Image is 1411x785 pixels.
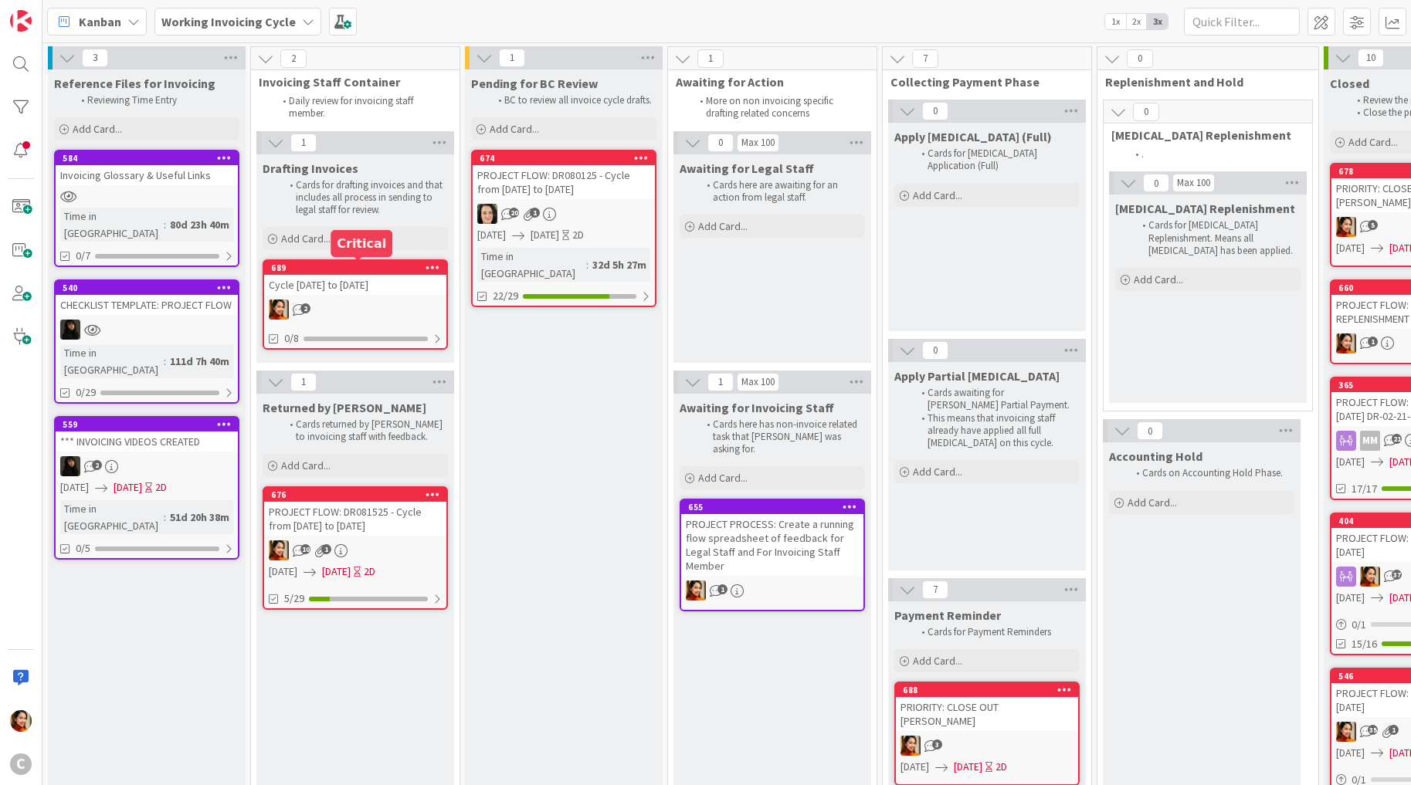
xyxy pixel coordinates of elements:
[477,204,497,224] img: BL
[76,248,90,264] span: 0/7
[56,418,238,431] div: 559
[1352,636,1377,652] span: 15/16
[321,544,331,554] span: 1
[300,544,310,554] span: 10
[913,465,962,479] span: Add Card...
[698,471,748,485] span: Add Card...
[688,502,863,513] div: 655
[922,341,948,360] span: 0
[56,431,238,452] div: *** INVOICING VIDEOS CREATED
[337,236,386,251] h5: Critical
[676,74,857,90] span: Awaiting for Action
[1336,745,1365,761] span: [DATE]
[480,153,655,164] div: 674
[1368,337,1378,347] span: 1
[166,353,233,370] div: 111d 7h 40m
[280,49,307,68] span: 2
[1336,590,1365,606] span: [DATE]
[166,509,233,526] div: 51d 20h 38m
[263,400,426,415] span: Returned by Breanna
[509,208,519,218] span: 20
[1105,74,1299,90] span: Replenishment and Hold
[903,685,1078,695] div: 688
[471,150,656,307] a: 674PROJECT FLOW: DR080125 - Cycle from [DATE] to [DATE]BL[DATE][DATE]2DTime in [GEOGRAPHIC_DATA]:...
[922,580,948,599] span: 7
[586,256,588,273] span: :
[912,49,938,68] span: 7
[1330,76,1369,91] span: Closed
[1115,201,1295,216] span: Retainer Replenishment
[264,540,446,560] div: PM
[1389,725,1399,735] span: 1
[954,759,982,775] span: [DATE]
[894,129,1052,144] span: Apply Retainer (Full)
[161,14,296,29] b: Working Invoicing Cycle
[697,49,724,68] span: 1
[1360,431,1380,451] div: MM
[1109,448,1202,464] span: Accounting Hold
[588,256,650,273] div: 32d 5h 27m
[707,134,734,152] span: 0
[996,759,1007,775] div: 2D
[56,281,238,315] div: 540CHECKLIST TEMPLATE: PROJECT FLOW
[698,219,748,233] span: Add Card...
[913,626,1077,638] li: Cards for Payment Reminders
[913,147,1077,173] li: Cards for [MEDICAL_DATA] Application (Full)
[681,580,863,601] div: PM
[271,262,446,273] div: 689
[1128,496,1177,509] span: Add Card...
[913,412,1077,450] li: This means that invoicing staff already have applied all full [MEDICAL_DATA] on this cycle.
[56,151,238,185] div: 584Invoicing Glossary & Useful Links
[269,563,297,580] span: [DATE]
[264,299,446,320] div: PM
[913,188,962,202] span: Add Card...
[54,279,239,404] a: 540CHECKLIST TEMPLATE: PROJECT FLOWESTime in [GEOGRAPHIC_DATA]:111d 7h 40m0/29
[680,400,834,415] span: Awaiting for Invoicing Staff
[60,456,80,476] img: ES
[54,150,239,267] a: 584Invoicing Glossary & Useful LinksTime in [GEOGRAPHIC_DATA]:80d 23h 40m0/7
[698,179,863,205] li: Cards here are awaiting for an action from legal staff.
[717,584,728,594] span: 1
[890,74,1072,90] span: Collecting Payment Phase
[896,683,1078,697] div: 688
[63,419,238,430] div: 559
[531,227,559,243] span: [DATE]
[530,208,540,218] span: 1
[56,165,238,185] div: Invoicing Glossary & Useful Links
[901,759,929,775] span: [DATE]
[680,499,865,611] a: 655PROJECT PROCESS: Create a running flow spreadsheet of feedback for Legal Staff and For Invoici...
[1111,127,1293,143] span: Retainer Replenishment
[264,502,446,536] div: PROJECT FLOW: DR081525 - Cycle from [DATE] to [DATE]
[63,283,238,293] div: 540
[473,204,655,224] div: BL
[896,683,1078,731] div: 688PRIORITY: CLOSE OUT [PERSON_NAME]
[264,261,446,295] div: 689Cycle [DATE] to [DATE]
[1336,333,1356,354] img: PM
[92,460,102,470] span: 2
[281,458,331,472] span: Add Card...
[284,330,299,347] span: 0/8
[1126,14,1147,29] span: 2x
[10,753,32,775] div: C
[60,320,80,340] img: ES
[932,739,942,749] span: 3
[681,514,863,576] div: PROJECT PROCESS: Create a running flow spreadsheet of feedback for Legal Staff and For Invoicing ...
[490,94,654,107] li: BC to review all invoice cycle drafts.
[1392,434,1402,444] span: 21
[1392,570,1402,580] span: 37
[1134,272,1183,286] span: Add Card...
[76,384,96,401] span: 0/29
[707,373,734,391] span: 1
[913,654,962,668] span: Add Card...
[56,151,238,165] div: 584
[269,299,289,320] img: PM
[274,95,442,120] li: Daily review for invoicing staff member.
[681,500,863,576] div: 655PROJECT PROCESS: Create a running flow spreadsheet of feedback for Legal Staff and For Invoici...
[490,122,539,136] span: Add Card...
[10,710,32,732] img: PM
[269,540,289,560] img: PM
[1127,148,1294,161] li: .
[300,303,310,313] span: 2
[499,49,525,67] span: 1
[1348,135,1398,149] span: Add Card...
